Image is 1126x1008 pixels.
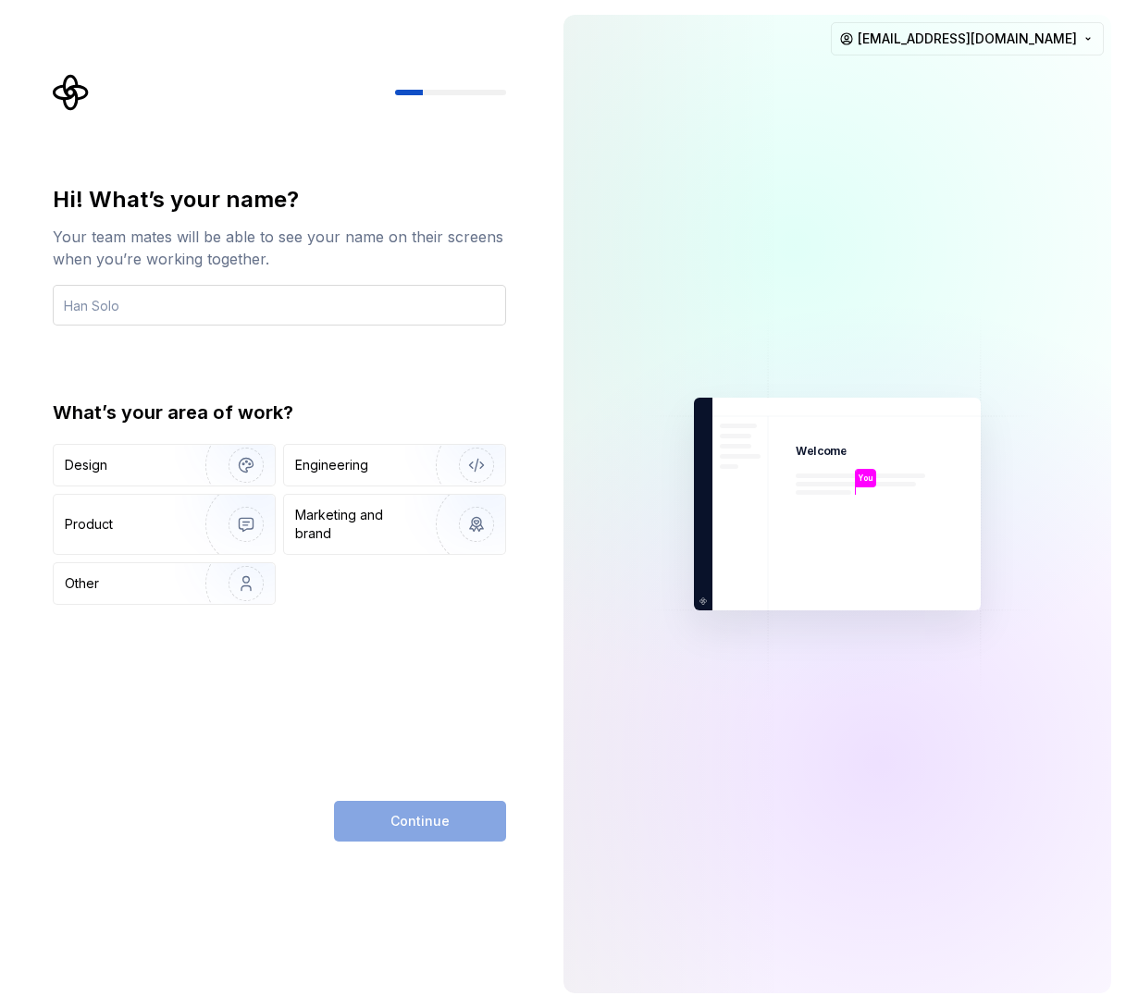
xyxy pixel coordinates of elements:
[859,473,872,484] p: You
[53,400,506,425] div: What’s your area of work?
[295,456,368,474] div: Engineering
[53,285,506,326] input: Han Solo
[295,506,420,543] div: Marketing and brand
[65,456,107,474] div: Design
[53,185,506,215] div: Hi! What’s your name?
[65,515,113,534] div: Product
[53,226,506,270] div: Your team mates will be able to see your name on their screens when you’re working together.
[796,444,847,459] p: Welcome
[831,22,1104,55] button: [EMAIL_ADDRESS][DOMAIN_NAME]
[65,574,99,593] div: Other
[53,74,90,111] svg: Supernova Logo
[858,30,1077,48] span: [EMAIL_ADDRESS][DOMAIN_NAME]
